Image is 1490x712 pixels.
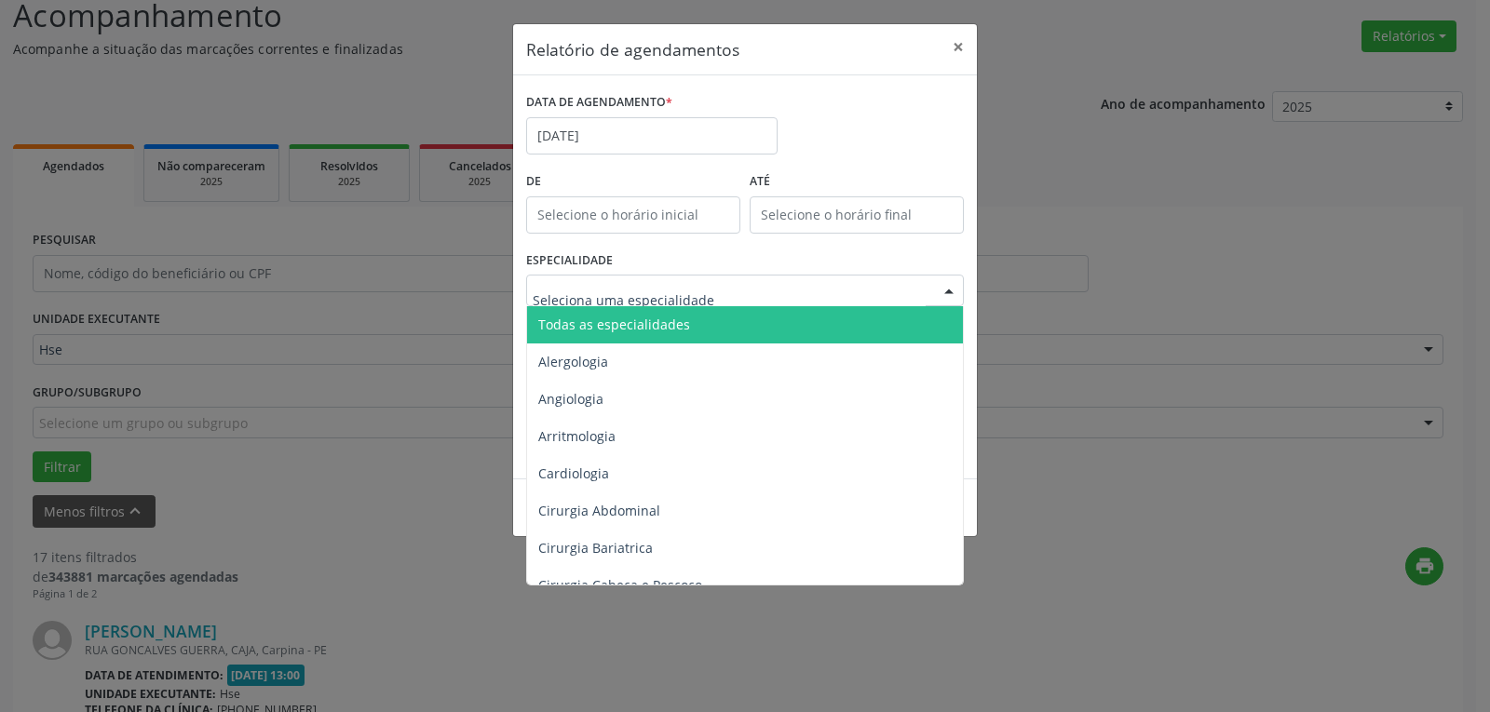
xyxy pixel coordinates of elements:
button: Close [940,24,977,70]
h5: Relatório de agendamentos [526,37,739,61]
input: Selecione uma data ou intervalo [526,117,778,154]
span: Angiologia [538,390,603,408]
span: Cardiologia [538,464,609,482]
label: ESPECIALIDADE [526,247,613,275]
input: Selecione o horário inicial [526,196,740,234]
label: DATA DE AGENDAMENTO [526,88,672,117]
input: Selecione o horário final [750,196,964,234]
span: Todas as especialidades [538,316,690,333]
span: Cirurgia Cabeça e Pescoço [538,576,702,594]
span: Alergologia [538,353,608,370]
label: ATÉ [750,168,964,196]
span: Cirurgia Abdominal [538,502,660,519]
span: Arritmologia [538,427,616,445]
span: Cirurgia Bariatrica [538,539,653,557]
label: De [526,168,740,196]
input: Seleciona uma especialidade [533,281,926,318]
